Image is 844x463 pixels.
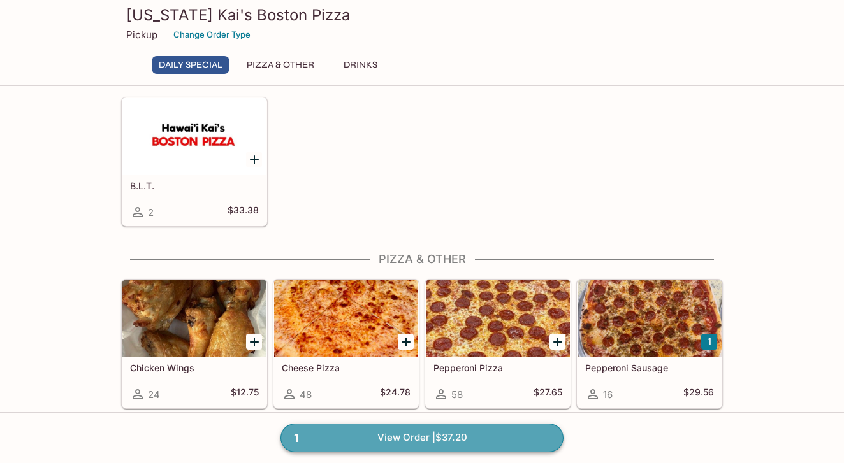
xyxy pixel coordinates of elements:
p: Pickup [126,29,157,41]
button: Drinks [331,56,389,74]
a: Chicken Wings24$12.75 [122,280,267,408]
h5: $27.65 [534,387,562,402]
a: B.L.T.2$33.38 [122,97,267,226]
div: Pepperoni Pizza [426,280,570,357]
a: Cheese Pizza48$24.78 [273,280,419,408]
button: Add Chicken Wings [246,334,262,350]
h5: Pepperoni Sausage [585,362,714,373]
h5: Chicken Wings [130,362,259,373]
h5: $12.75 [231,387,259,402]
button: Add B.L.T. [246,152,262,167]
div: B.L.T. [122,98,266,175]
a: Pepperoni Sausage16$29.56 [577,280,722,408]
button: Add Pepperoni Pizza [549,334,565,350]
h3: [US_STATE] Kai's Boston Pizza [126,5,718,25]
span: 1 [286,429,306,447]
div: Chicken Wings [122,280,266,357]
span: 58 [451,388,463,401]
button: Change Order Type [168,25,256,45]
h5: $24.78 [380,387,411,402]
a: 1View Order |$37.20 [280,424,564,452]
button: Add Cheese Pizza [398,334,414,350]
h5: Pepperoni Pizza [433,362,562,373]
button: Add Pepperoni Sausage [701,334,717,350]
div: Cheese Pizza [274,280,418,357]
a: Pepperoni Pizza58$27.65 [425,280,571,408]
h5: $29.56 [683,387,714,402]
span: 16 [603,388,613,401]
h5: B.L.T. [130,180,259,191]
span: 24 [148,388,160,401]
button: Daily Special [152,56,229,74]
button: Pizza & Other [240,56,321,74]
div: Pepperoni Sausage [578,280,722,357]
h5: $33.38 [228,204,259,220]
h4: Pizza & Other [121,252,723,266]
h5: Cheese Pizza [282,362,411,373]
span: 2 [148,206,154,218]
span: 48 [300,388,312,401]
